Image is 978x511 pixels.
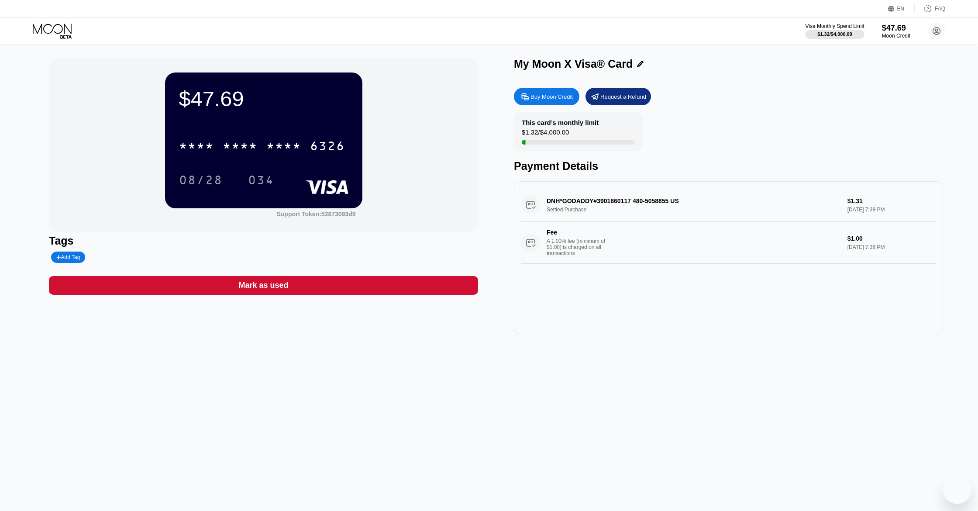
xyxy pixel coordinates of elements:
div: $1.32 / $4,000.00 [817,31,852,37]
div: Mark as used [238,280,288,290]
div: Add Tag [51,252,85,263]
div: Moon Credit [882,33,910,39]
div: Buy Moon Credit [530,93,573,100]
div: $47.69 [882,24,910,33]
div: Visa Monthly Spend Limit$1.32/$4,000.00 [805,23,864,39]
div: A 1.00% fee (minimum of $1.00) is charged on all transactions [547,238,612,256]
div: Visa Monthly Spend Limit [805,23,864,29]
div: EN [888,4,915,13]
div: 6326 [310,140,345,154]
div: FeeA 1.00% fee (minimum of $1.00) is charged on all transactions$1.00[DATE] 7:38 PM [521,222,936,264]
div: Request a Refund [600,93,646,100]
div: $47.69 [179,86,348,111]
div: This card’s monthly limit [522,119,599,126]
div: 08/28 [179,174,223,188]
div: Mark as used [49,276,478,295]
div: FAQ [915,4,945,13]
div: EN [897,6,905,12]
div: My Moon X Visa® Card [514,58,633,70]
iframe: Button to launch messaging window [943,476,971,504]
div: Support Token:52873093d9 [276,211,355,218]
div: Tags [49,235,478,247]
div: 034 [241,169,281,191]
div: Buy Moon Credit [514,88,579,105]
div: Payment Details [514,160,943,173]
div: Support Token: 52873093d9 [276,211,355,218]
div: Add Tag [56,254,80,260]
div: 034 [248,174,274,188]
div: Fee [547,229,608,236]
div: 08/28 [172,169,229,191]
div: $1.32 / $4,000.00 [522,128,569,140]
div: Request a Refund [585,88,651,105]
div: $1.00 [847,235,936,242]
div: FAQ [935,6,945,12]
div: [DATE] 7:38 PM [847,244,936,250]
div: $47.69Moon Credit [882,24,910,39]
